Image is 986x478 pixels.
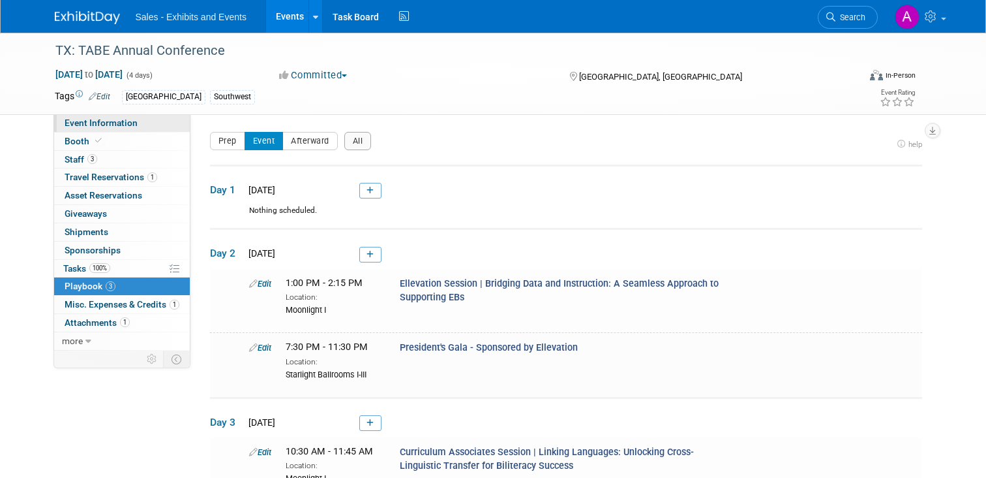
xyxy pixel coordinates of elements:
[54,187,190,204] a: Asset Reservations
[125,71,153,80] span: (4 days)
[400,342,578,353] span: President's Gala - Sponsored by Ellevation
[54,151,190,168] a: Staff3
[54,296,190,313] a: Misc. Expenses & Credits1
[210,90,255,104] div: Southwest
[65,208,107,219] span: Giveaways
[210,205,922,228] div: Nothing scheduled.
[54,114,190,132] a: Event Information
[54,223,190,241] a: Shipments
[210,132,245,150] button: Prep
[62,336,83,346] span: more
[54,278,190,295] a: Playbook3
[245,185,275,195] span: [DATE]
[275,69,352,82] button: Committed
[147,172,157,182] span: 1
[282,132,338,150] button: Afterward
[170,300,179,310] span: 1
[885,71,916,80] div: In-Person
[286,368,380,381] div: Starlight Ballrooms I-III
[65,281,115,291] span: Playbook
[141,351,164,368] td: Personalize Event Tab Strip
[55,69,123,80] span: [DATE] [DATE]
[55,89,110,104] td: Tags
[63,263,110,274] span: Tasks
[895,5,919,29] img: Ale Gonzalez
[286,342,368,353] span: 7:30 PM - 11:30 PM
[286,278,363,289] span: 1:00 PM - 2:15 PM
[400,278,719,303] span: Ellevation Session | Bridging Data and Instruction: A Seamless Approach to Supporting EBs
[136,12,246,22] span: Sales - Exhibits and Events
[54,332,190,350] a: more
[65,154,97,165] span: Staff
[89,92,110,101] a: Edit
[65,136,104,146] span: Booth
[54,260,190,278] a: Tasks100%
[65,299,179,310] span: Misc. Expenses & Credits
[95,137,102,144] i: Booth reservation complete
[870,70,883,80] img: Format-Inperson.png
[286,446,373,457] span: 10:30 AM - 11:45 AM
[54,205,190,223] a: Giveaways
[83,69,95,80] span: to
[245,132,284,150] button: Event
[835,12,865,22] span: Search
[106,281,115,291] span: 3
[65,227,108,237] span: Shipments
[210,246,243,261] span: Day 2
[286,355,380,368] div: Location:
[122,90,205,104] div: [GEOGRAPHIC_DATA]
[249,343,271,353] a: Edit
[400,447,694,471] span: Curriculum Associates Session | Linking Languages: Unlocking Cross-Linguistic Transfer for Bilite...
[54,133,190,150] a: Booth
[245,248,275,259] span: [DATE]
[54,314,190,332] a: Attachments1
[210,415,243,430] span: Day 3
[65,317,130,328] span: Attachments
[788,68,916,88] div: Event Format
[89,263,110,273] span: 100%
[65,245,121,255] span: Sponsorships
[818,6,878,29] a: Search
[55,11,120,24] img: ExhibitDay
[249,279,271,289] a: Edit
[880,89,915,96] div: Event Rating
[65,118,138,128] span: Event Information
[54,168,190,186] a: Travel Reservations1
[286,303,380,316] div: Moonlight I
[120,317,130,327] span: 1
[286,290,380,303] div: Location:
[579,72,742,82] span: [GEOGRAPHIC_DATA], [GEOGRAPHIC_DATA]
[65,172,157,182] span: Travel Reservations
[54,242,190,259] a: Sponsorships
[163,351,190,368] td: Toggle Event Tabs
[210,183,243,197] span: Day 1
[65,190,142,200] span: Asset Reservations
[245,417,275,428] span: [DATE]
[286,458,380,471] div: Location:
[87,154,97,164] span: 3
[344,132,372,150] button: All
[51,39,843,63] div: TX: TABE Annual Conference
[249,447,271,457] a: Edit
[908,140,922,149] span: help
